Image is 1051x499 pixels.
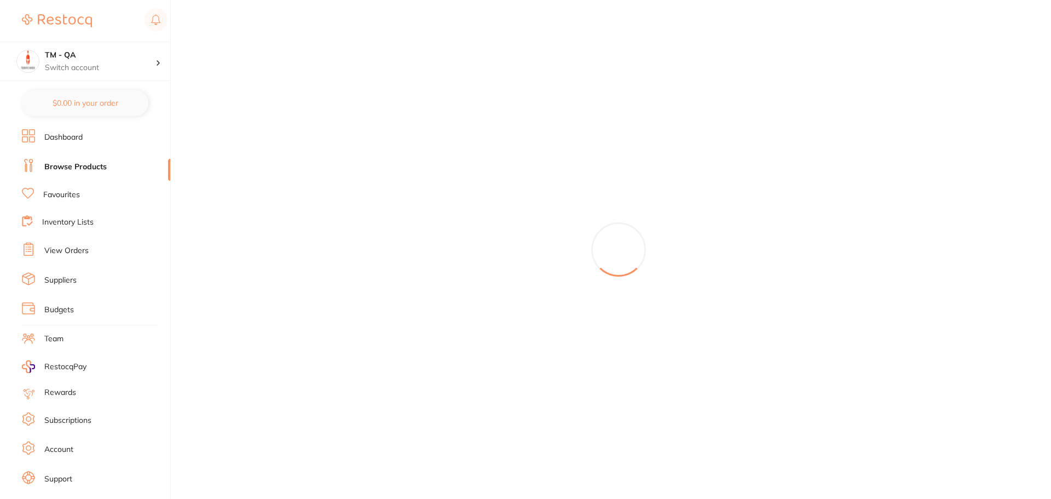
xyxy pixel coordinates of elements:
p: Switch account [45,62,155,73]
a: Suppliers [44,275,77,286]
a: View Orders [44,245,89,256]
a: RestocqPay [22,360,86,373]
img: TM - QA [17,50,39,72]
img: Restocq Logo [22,14,92,27]
a: Browse Products [44,162,107,173]
a: Subscriptions [44,415,91,426]
button: $0.00 in your order [22,90,148,116]
a: Dashboard [44,132,83,143]
a: Account [44,444,73,455]
a: Rewards [44,387,76,398]
img: RestocqPay [22,360,35,373]
a: Support [44,474,72,485]
span: RestocqPay [44,362,86,372]
a: Restocq Logo [22,8,92,33]
a: Team [44,334,63,345]
a: Favourites [43,190,80,200]
a: Inventory Lists [42,217,94,228]
h4: TM - QA [45,50,155,61]
a: Budgets [44,305,74,316]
